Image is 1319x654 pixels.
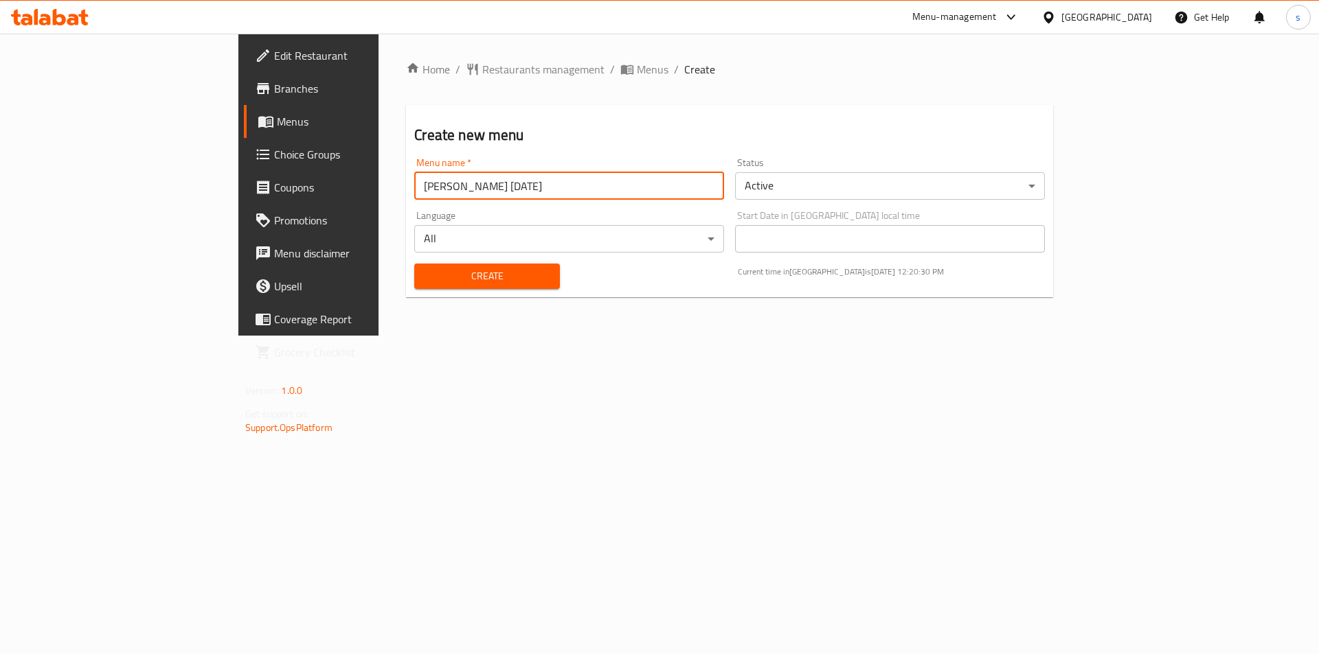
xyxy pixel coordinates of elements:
[425,268,548,285] span: Create
[274,146,448,163] span: Choice Groups
[244,72,459,105] a: Branches
[274,80,448,97] span: Branches
[466,61,605,78] a: Restaurants management
[244,336,459,369] a: Grocery Checklist
[244,237,459,270] a: Menu disclaimer
[244,303,459,336] a: Coverage Report
[738,266,1045,278] p: Current time in [GEOGRAPHIC_DATA] is [DATE] 12:20:30 PM
[414,172,724,200] input: Please enter Menu name
[277,113,448,130] span: Menus
[245,419,332,436] a: Support.OpsPlatform
[245,405,308,423] span: Get support on:
[406,61,1053,78] nav: breadcrumb
[244,138,459,171] a: Choice Groups
[274,179,448,196] span: Coupons
[281,382,302,399] span: 1.0.0
[274,245,448,261] span: Menu disclaimer
[482,61,605,78] span: Restaurants management
[244,39,459,72] a: Edit Restaurant
[414,264,559,289] button: Create
[414,225,724,253] div: All
[274,47,448,64] span: Edit Restaurant
[274,344,448,360] span: Grocery Checklist
[637,61,668,78] span: Menus
[245,382,279,399] span: Version:
[244,171,459,204] a: Coupons
[274,311,448,327] span: Coverage Report
[684,61,715,78] span: Create
[244,105,459,138] a: Menus
[912,9,997,25] div: Menu-management
[244,204,459,237] a: Promotions
[1296,10,1300,25] span: s
[610,61,615,78] li: /
[274,212,448,229] span: Promotions
[674,61,679,78] li: /
[414,125,1045,145] h2: Create new menu
[244,270,459,303] a: Upsell
[274,278,448,294] span: Upsell
[735,172,1045,200] div: Active
[620,61,668,78] a: Menus
[1061,10,1152,25] div: [GEOGRAPHIC_DATA]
